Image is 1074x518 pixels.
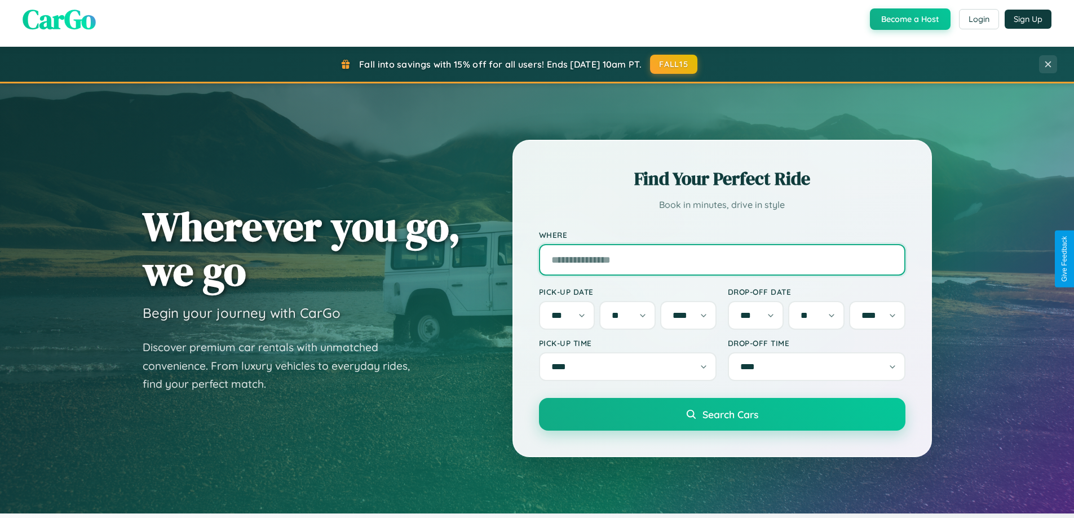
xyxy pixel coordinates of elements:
div: Give Feedback [1060,236,1068,282]
button: Become a Host [870,8,951,30]
label: Where [539,230,905,240]
h2: Find Your Perfect Ride [539,166,905,191]
span: Search Cars [702,408,758,420]
h1: Wherever you go, we go [143,204,461,293]
label: Drop-off Date [728,287,905,296]
button: Sign Up [1005,10,1051,29]
label: Drop-off Time [728,338,905,348]
p: Discover premium car rentals with unmatched convenience. From luxury vehicles to everyday rides, ... [143,338,425,393]
span: CarGo [23,1,96,38]
span: Fall into savings with 15% off for all users! Ends [DATE] 10am PT. [359,59,642,70]
h3: Begin your journey with CarGo [143,304,341,321]
button: FALL15 [650,55,697,74]
label: Pick-up Time [539,338,717,348]
p: Book in minutes, drive in style [539,197,905,213]
label: Pick-up Date [539,287,717,296]
button: Login [959,9,999,29]
button: Search Cars [539,398,905,431]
